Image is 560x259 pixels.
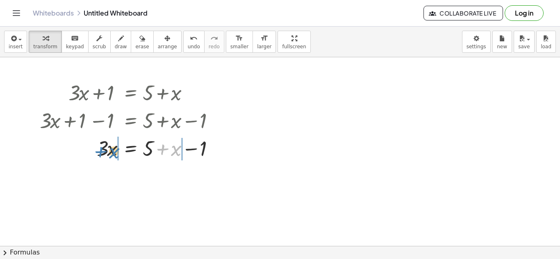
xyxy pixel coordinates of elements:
[423,6,503,20] button: Collaborate Live
[462,31,491,53] button: settings
[131,31,153,53] button: erase
[514,31,535,53] button: save
[110,31,132,53] button: draw
[497,44,507,50] span: new
[541,44,551,50] span: load
[209,44,220,50] span: redo
[153,31,182,53] button: arrange
[210,34,218,43] i: redo
[257,44,271,50] span: larger
[235,34,243,43] i: format_size
[29,31,62,53] button: transform
[88,31,111,53] button: scrub
[115,44,127,50] span: draw
[278,31,310,53] button: fullscreen
[467,44,486,50] span: settings
[33,9,74,17] a: Whiteboards
[9,44,23,50] span: insert
[71,34,79,43] i: keyboard
[492,31,512,53] button: new
[505,5,544,21] button: Log in
[190,34,198,43] i: undo
[61,31,89,53] button: keyboardkeypad
[230,44,248,50] span: smaller
[260,34,268,43] i: format_size
[188,44,200,50] span: undo
[183,31,205,53] button: undoundo
[66,44,84,50] span: keypad
[93,44,106,50] span: scrub
[226,31,253,53] button: format_sizesmaller
[135,44,149,50] span: erase
[430,9,496,17] span: Collaborate Live
[4,31,27,53] button: insert
[204,31,224,53] button: redoredo
[282,44,306,50] span: fullscreen
[158,44,177,50] span: arrange
[536,31,556,53] button: load
[10,7,23,20] button: Toggle navigation
[33,44,57,50] span: transform
[253,31,276,53] button: format_sizelarger
[518,44,530,50] span: save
